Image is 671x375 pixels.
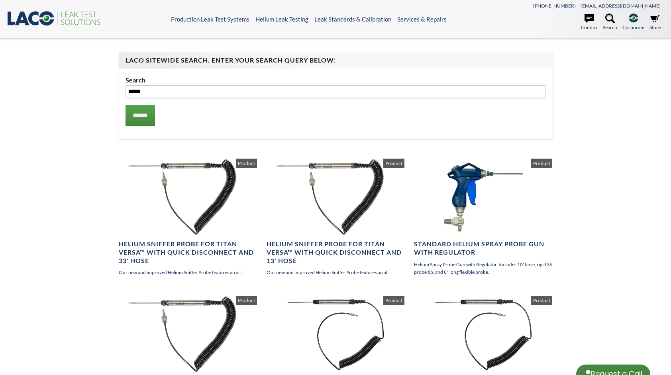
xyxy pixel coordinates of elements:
a: Helium Sniffer Probe for TITAN VERSA™ with Quick Disconnect and 13' Hose Our new and improved Hel... [267,159,405,277]
span: Corporate [622,24,644,31]
label: Search [126,75,545,85]
p: Our new and improved Helium Sniffer Probe features an all... [119,269,257,276]
h4: LACO Sitewide Search. Enter your Search Query Below: [126,56,545,65]
a: Standard Helium Spray Probe Gun with Regulator Helium Spray Probe Gun with Regulator. Includes 10... [414,159,552,276]
a: Search [603,14,617,31]
h4: Helium Sniffer Probe for TITAN VERSA™ with Quick Disconnect and 33' Hose [119,240,257,265]
a: [EMAIL_ADDRESS][DOMAIN_NAME] [581,3,661,9]
p: Our new and improved Helium Sniffer Probe features an all... [267,269,405,276]
a: Store [649,14,661,31]
h4: Helium Sniffer Probe for TITAN VERSA™ with Quick Disconnect and 13' Hose [267,240,405,265]
a: Leak Standards & Calibration [314,16,391,23]
span: Product [383,159,404,168]
a: Contact [581,14,598,31]
a: [PHONE_NUMBER] [533,3,576,9]
a: Production Leak Test Systems [171,16,249,23]
span: Product [236,159,257,168]
span: Product [236,296,257,305]
span: Product [383,296,404,305]
a: Helium Leak Testing [255,16,308,23]
span: Product [531,159,552,168]
h4: Standard Helium Spray Probe Gun with Regulator [414,240,552,257]
a: Services & Repairs [397,16,447,23]
a: Helium Sniffer Probe for TITAN VERSA™ with Quick Disconnect and 33' Hose Our new and improved Hel... [119,159,257,277]
span: Product [531,296,552,305]
p: Helium Spray Probe Gun with Regulator. Includes 10' hose, rigid SS probe tip, and 8" long flexibl... [414,261,552,276]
